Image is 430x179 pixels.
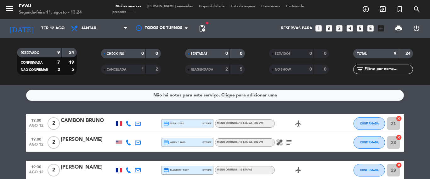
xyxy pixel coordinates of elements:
[377,24,385,32] i: add_box
[225,51,228,56] strong: 0
[163,140,185,145] span: amex * 1080
[69,50,75,55] strong: 24
[156,67,159,72] strong: 2
[324,67,328,72] strong: 0
[61,136,114,144] div: [PERSON_NAME]
[112,5,144,8] span: Minhas reservas
[28,116,44,124] span: 19:00
[191,52,207,55] span: SENTADAS
[19,3,82,9] div: Evvai
[360,122,379,125] span: CONFIRMADA
[362,5,370,13] i: add_circle_outline
[69,60,75,65] strong: 19
[59,25,66,32] i: arrow_drop_down
[217,122,263,124] span: Menu Oriundi – 13 etapas
[225,67,228,72] strong: 2
[58,67,60,72] strong: 2
[356,24,364,32] i: looks_5
[335,24,343,32] i: looks_3
[356,66,364,73] i: filter_list
[21,51,39,55] span: RESERVADO
[202,168,212,172] span: stripe
[325,24,333,32] i: looks_two
[240,67,244,72] strong: 5
[366,24,375,32] i: looks_6
[48,136,60,149] span: 2
[163,121,184,126] span: visa * 2402
[252,122,263,124] span: , BRL 995
[71,67,75,72] strong: 5
[228,5,258,8] span: Lista de espera
[324,51,328,56] strong: 0
[360,168,379,172] span: CONFIRMADA
[57,60,60,65] strong: 7
[354,136,385,149] button: CONFIRMADA
[217,169,252,171] span: Menu Oriundi – 13 etapas
[295,120,302,127] i: airplanemode_active
[191,68,213,71] span: REAGENDADA
[81,26,96,31] span: Jantar
[295,166,302,174] i: airplanemode_active
[354,117,385,130] button: CONFIRMADA
[407,19,425,38] div: LOG OUT
[196,5,228,8] span: Disponibilidade
[413,25,420,32] i: power_settings_new
[48,117,60,130] span: 2
[19,9,82,16] div: Segunda-feira 11. agosto - 13:24
[5,4,14,13] i: menu
[198,25,206,32] span: pending_actions
[144,5,196,8] span: [PERSON_NAME] semeadas
[153,92,277,99] div: Não há notas para este serviço. Clique para adicionar uma
[61,117,114,125] div: CAMBON BRUNO
[202,121,212,125] span: stripe
[275,68,291,71] span: NO-SHOW
[28,163,44,170] span: 19:30
[309,67,312,72] strong: 0
[21,61,42,64] span: CONFIRMADA
[205,21,209,25] span: fiber_manual_record
[141,67,144,72] strong: 1
[5,21,38,35] i: [DATE]
[258,5,283,8] span: Pré-acessos
[276,139,283,146] i: healing
[396,162,402,168] i: cancel
[396,5,404,13] i: turned_in_not
[28,124,44,131] span: ago 12
[107,52,124,55] span: CHECK INS
[240,51,244,56] strong: 0
[354,164,385,176] button: CONFIRMADA
[364,66,413,73] input: Filtrar por nome...
[163,140,169,145] i: credit_card
[395,25,402,32] span: print
[357,52,367,55] span: TOTAL
[112,5,304,14] span: Cartões de presente
[252,141,263,143] span: , BRL 995
[57,50,60,55] strong: 9
[314,24,323,32] i: looks_one
[28,135,44,142] span: 19:00
[413,5,421,13] i: search
[156,51,159,56] strong: 0
[405,51,412,56] strong: 24
[141,51,144,56] strong: 0
[163,167,169,173] i: credit_card
[202,140,212,144] span: stripe
[379,5,387,13] i: exit_to_app
[28,170,44,177] span: ago 12
[28,142,44,150] span: ago 12
[394,51,396,56] strong: 9
[61,163,114,171] div: [PERSON_NAME]
[5,4,14,15] button: menu
[309,51,312,56] strong: 0
[275,52,291,55] span: SERVIDOS
[281,26,312,31] span: Reservas para
[396,134,402,141] i: cancel
[163,121,169,126] i: credit_card
[163,167,189,173] span: master * 5987
[21,68,48,72] span: NÃO CONFIRMAR
[217,141,263,143] span: Menu Oriundi – 13 etapas
[346,24,354,32] i: looks_4
[360,141,379,144] span: CONFIRMADA
[396,115,402,122] i: cancel
[48,164,60,176] span: 2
